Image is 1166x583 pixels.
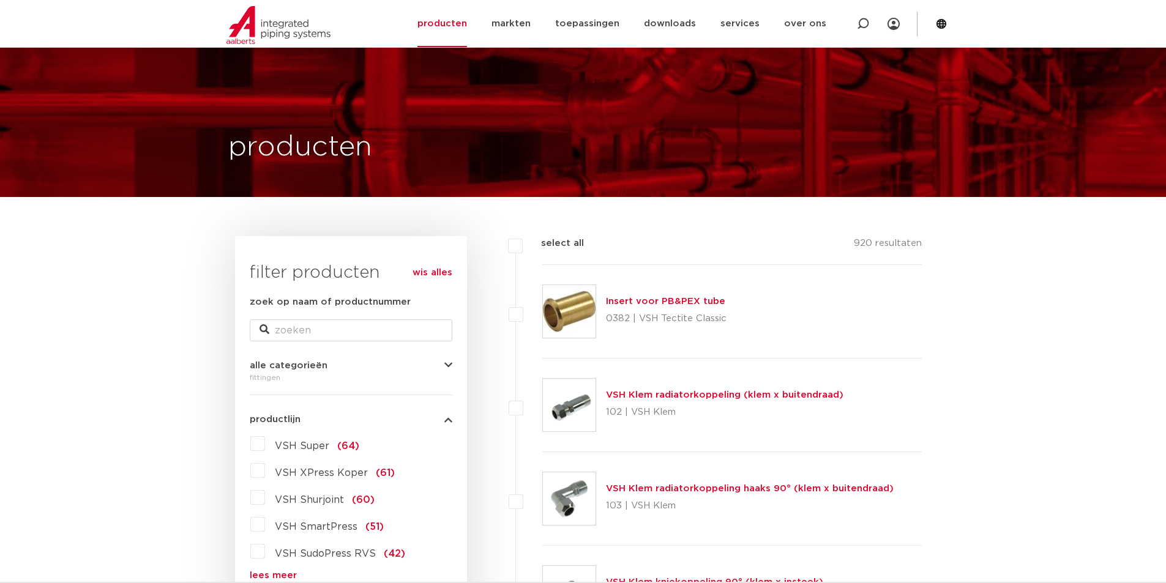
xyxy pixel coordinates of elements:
[250,370,452,385] div: fittingen
[275,468,368,478] span: VSH XPress Koper
[275,495,344,505] span: VSH Shurjoint
[275,441,329,451] span: VSH Super
[606,496,894,516] p: 103 | VSH Klem
[376,468,395,478] span: (61)
[854,236,922,255] p: 920 resultaten
[606,309,727,329] p: 0382 | VSH Tectite Classic
[606,390,843,399] a: VSH Klem radiatorkoppeling (klem x buitendraad)
[250,361,452,370] button: alle categorieën
[250,415,452,424] button: productlijn
[523,236,584,251] label: select all
[606,484,894,493] a: VSH Klem radiatorkoppeling haaks 90° (klem x buitendraad)
[606,297,725,306] a: Insert voor PB&PEX tube
[250,571,452,580] a: lees meer
[250,415,301,424] span: productlijn
[543,285,596,338] img: Thumbnail for Insert voor PB&PEX tube
[250,295,411,310] label: zoek op naam of productnummer
[337,441,359,451] span: (64)
[250,319,452,341] input: zoeken
[275,549,376,559] span: VSH SudoPress RVS
[275,522,357,532] span: VSH SmartPress
[352,495,375,505] span: (60)
[228,128,372,167] h1: producten
[888,10,900,37] div: my IPS
[606,403,843,422] p: 102 | VSH Klem
[543,379,596,431] img: Thumbnail for VSH Klem radiatorkoppeling (klem x buitendraad)
[365,522,384,532] span: (51)
[413,266,452,280] a: wis alles
[250,361,327,370] span: alle categorieën
[543,472,596,525] img: Thumbnail for VSH Klem radiatorkoppeling haaks 90° (klem x buitendraad)
[250,261,452,285] h3: filter producten
[384,549,405,559] span: (42)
